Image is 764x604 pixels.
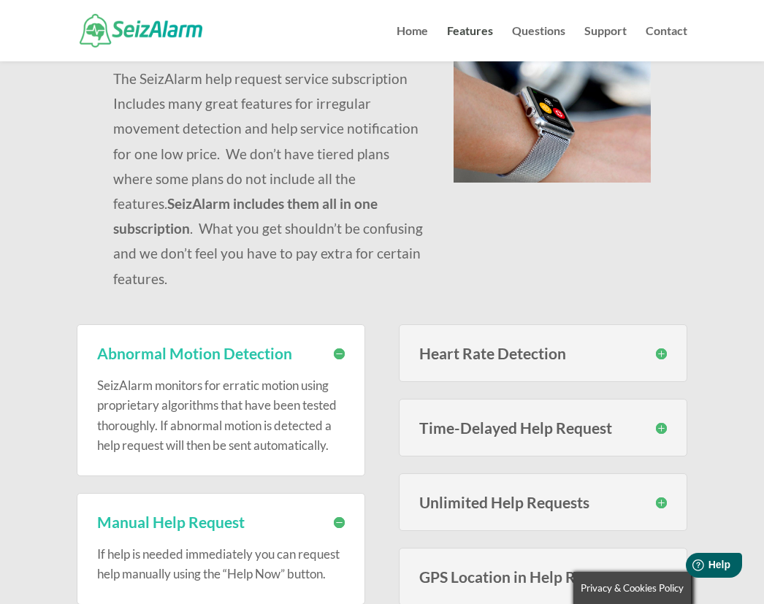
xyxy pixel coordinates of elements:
h3: Manual Help Request [97,514,345,530]
img: SeizAlarm [80,14,203,47]
img: seizalarm-on-wrist [454,61,651,183]
p: SeizAlarm monitors for erratic motion using proprietary algorithms that have been tested thorough... [97,375,345,455]
strong: SeizAlarm includes them all in one subscription [113,195,378,237]
p: The SeizAlarm help request service subscription Includes many great features for irregular moveme... [113,66,424,291]
a: Support [584,26,627,61]
a: Contact [646,26,687,61]
a: Home [397,26,428,61]
h3: Unlimited Help Requests [419,494,667,510]
iframe: Help widget launcher [634,547,748,588]
h3: GPS Location in Help Requests [419,569,667,584]
h3: Time-Delayed Help Request [419,420,667,435]
p: If help is needed immediately you can request help manually using the “Help Now” button. [97,544,345,584]
a: Features [447,26,493,61]
a: Questions [512,26,565,61]
h3: Abnormal Motion Detection [97,345,345,361]
span: Privacy & Cookies Policy [581,582,684,594]
h3: Heart Rate Detection [419,345,667,361]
